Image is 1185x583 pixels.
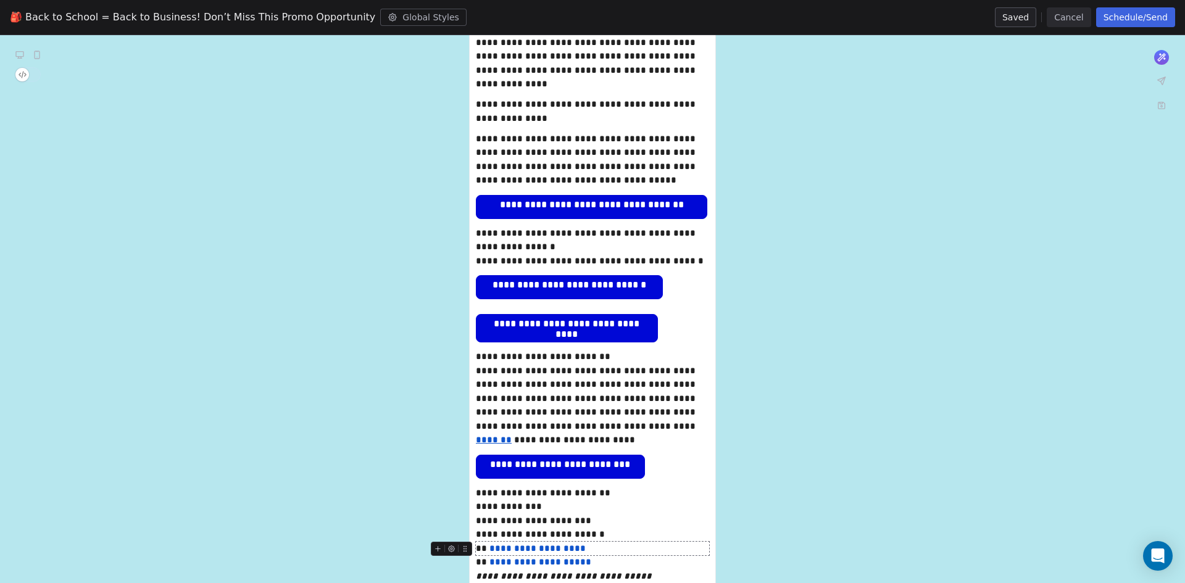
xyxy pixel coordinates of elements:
span: 🎒 Back to School = Back to Business! Don’t Miss This Promo Opportunity [10,10,375,25]
button: Saved [995,7,1036,27]
button: Global Styles [380,9,467,26]
button: Cancel [1047,7,1091,27]
div: Open Intercom Messenger [1143,541,1173,571]
button: Schedule/Send [1096,7,1175,27]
